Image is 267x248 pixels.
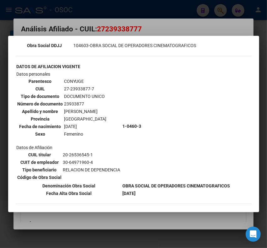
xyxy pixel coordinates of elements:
[64,100,107,107] td: 23933877
[123,183,230,188] b: OBRA SOCIAL DE OPERADORES CINEMATOGRAFICOS
[17,123,63,130] th: Fecha de nacimiento
[123,124,142,129] b: 1-0460-3
[17,108,63,115] th: Apellido y nombre
[16,42,73,49] th: Obra Social DDJJ
[17,159,62,166] th: CUIT de empleador
[63,159,121,166] td: 30-64971960-4
[64,108,107,115] td: [PERSON_NAME]
[246,227,261,242] div: Open Intercom Messenger
[17,116,63,122] th: Provincia
[64,116,107,122] td: [GEOGRAPHIC_DATA]
[17,100,63,107] th: Número de documento
[64,93,107,100] td: DOCUMENTO UNICO
[64,85,107,92] td: 27-23933877-7
[17,85,63,92] th: CUIL
[16,182,122,189] th: Denominación Obra Social
[16,71,122,182] td: Datos personales Datos de Afiliación
[64,123,107,130] td: [DATE]
[17,93,63,100] th: Tipo de documento
[17,78,63,85] th: Parentesco
[16,190,122,197] th: Fecha Alta Obra Social
[17,174,62,181] th: Código de Obra Social
[64,78,107,85] td: CONYUGE
[63,151,121,158] td: 20-26536545-1
[17,131,63,137] th: Sexo
[123,191,136,196] b: [DATE]
[63,166,121,173] td: RELACION DE DEPENDENCIA
[64,131,107,137] td: Femenino
[17,151,62,158] th: CUIL titular
[17,166,62,173] th: Tipo beneficiario
[17,64,81,69] b: DATOS DE AFILIACION VIGENTE
[73,42,197,49] td: 104603-OBRA SOCIAL DE OPERADORES CINEMATOGRAFICOS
